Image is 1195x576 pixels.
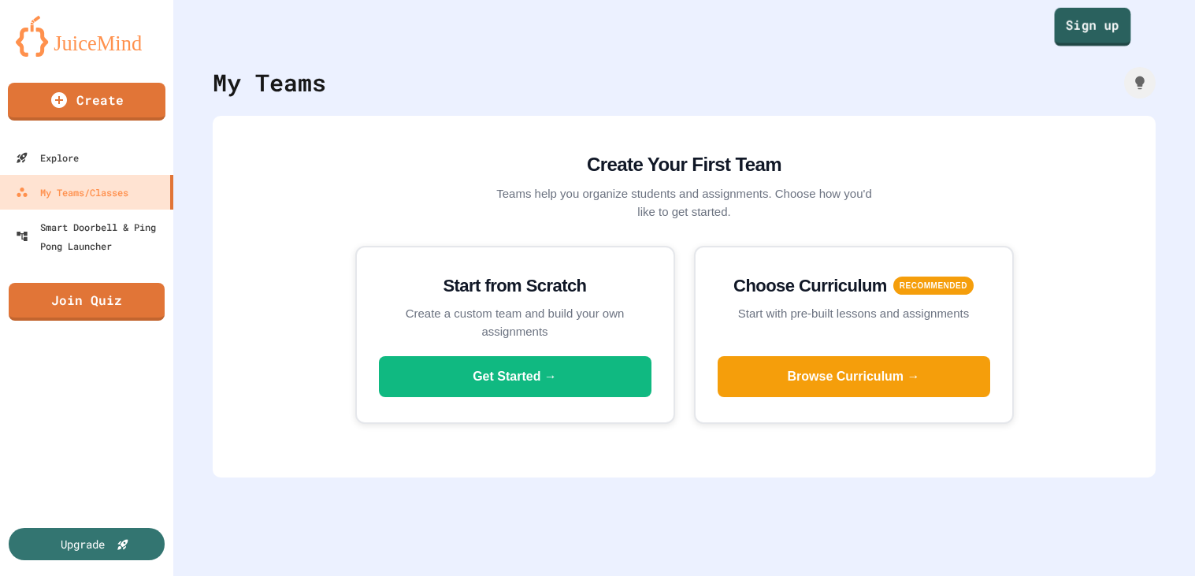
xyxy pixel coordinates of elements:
[893,277,974,295] span: RECOMMENDED
[8,83,165,121] a: Create
[9,283,165,321] a: Join Quiz
[733,273,887,299] h3: Choose Curriculum
[213,65,326,100] div: My Teams
[379,356,651,397] button: Get Started →
[718,305,990,323] p: Start with pre-built lessons and assignments
[718,356,990,397] button: Browse Curriculum →
[16,217,167,255] div: Smart Doorbell & Ping Pong Launcher
[1124,67,1156,98] div: How it works
[16,16,158,57] img: logo-orange.svg
[379,273,651,299] h3: Start from Scratch
[61,536,105,552] div: Upgrade
[495,151,874,179] h2: Create Your First Team
[16,183,128,202] div: My Teams/Classes
[1055,8,1131,46] a: Sign up
[379,305,651,340] p: Create a custom team and build your own assignments
[16,148,79,167] div: Explore
[495,185,874,221] p: Teams help you organize students and assignments. Choose how you'd like to get started.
